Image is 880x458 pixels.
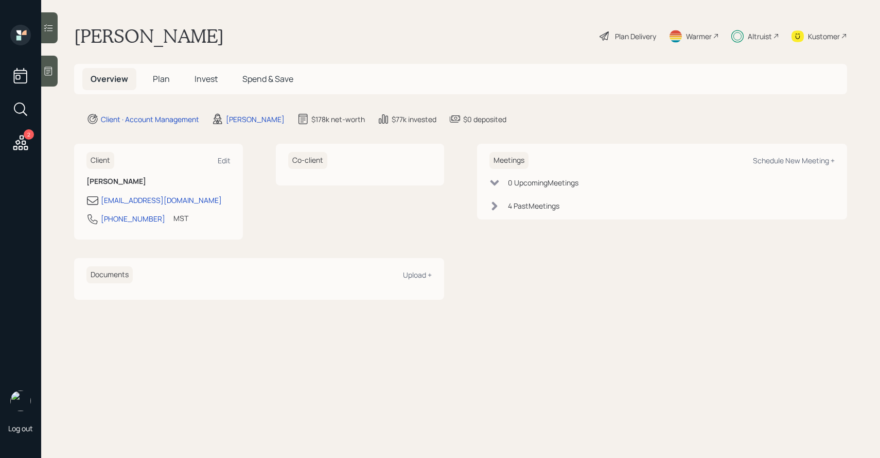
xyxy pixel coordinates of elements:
div: 4 Past Meeting s [508,200,559,211]
div: [PERSON_NAME] [226,114,285,125]
div: Schedule New Meeting + [753,156,835,165]
div: Upload + [403,270,432,280]
div: Client · Account Management [101,114,199,125]
img: sami-boghos-headshot.png [10,391,31,411]
h6: [PERSON_NAME] [86,177,231,186]
div: Edit [218,156,231,165]
div: $77k invested [392,114,436,125]
div: Warmer [686,31,712,42]
span: Overview [91,73,128,84]
span: Invest [195,73,218,84]
div: Log out [8,423,33,433]
h6: Co-client [288,152,327,169]
span: Spend & Save [242,73,293,84]
div: MST [173,213,188,224]
h6: Client [86,152,114,169]
div: 2 [24,129,34,140]
div: Kustomer [808,31,840,42]
div: [PHONE_NUMBER] [101,213,165,224]
div: $0 deposited [463,114,506,125]
div: Plan Delivery [615,31,656,42]
div: [EMAIL_ADDRESS][DOMAIN_NAME] [101,195,222,206]
div: 0 Upcoming Meeting s [508,177,578,188]
h6: Meetings [489,152,529,169]
h1: [PERSON_NAME] [74,25,224,47]
div: Altruist [748,31,772,42]
span: Plan [153,73,170,84]
h6: Documents [86,266,133,283]
div: $178k net-worth [311,114,365,125]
